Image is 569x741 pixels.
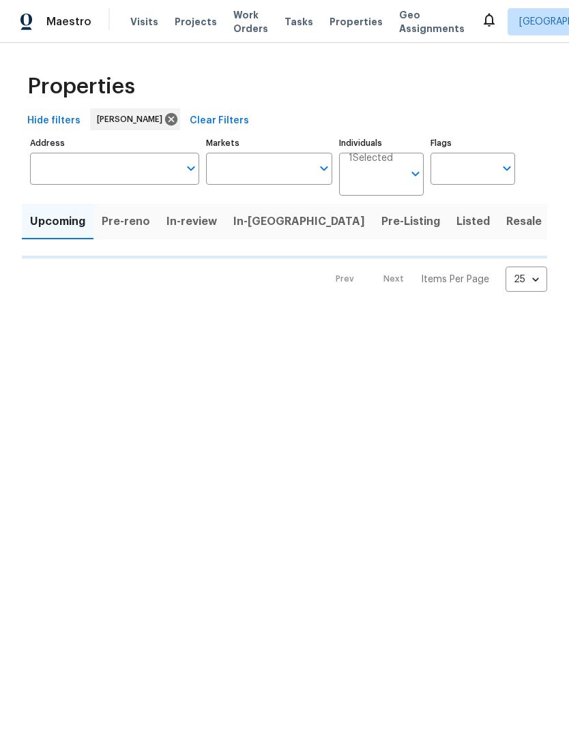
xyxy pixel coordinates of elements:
[22,108,86,134] button: Hide filters
[497,159,516,178] button: Open
[46,15,91,29] span: Maestro
[406,164,425,183] button: Open
[190,112,249,130] span: Clear Filters
[30,139,199,147] label: Address
[181,159,201,178] button: Open
[233,8,268,35] span: Work Orders
[330,15,383,29] span: Properties
[27,80,135,93] span: Properties
[233,212,365,231] span: In-[GEOGRAPHIC_DATA]
[184,108,254,134] button: Clear Filters
[421,273,489,286] p: Items Per Page
[90,108,180,130] div: [PERSON_NAME]
[506,212,542,231] span: Resale
[284,17,313,27] span: Tasks
[399,8,465,35] span: Geo Assignments
[102,212,150,231] span: Pre-reno
[506,262,547,297] div: 25
[97,112,168,126] span: [PERSON_NAME]
[175,15,217,29] span: Projects
[381,212,440,231] span: Pre-Listing
[315,159,334,178] button: Open
[30,212,85,231] span: Upcoming
[130,15,158,29] span: Visits
[27,112,81,130] span: Hide filters
[456,212,490,231] span: Listed
[431,139,515,147] label: Flags
[206,139,333,147] label: Markets
[349,153,393,164] span: 1 Selected
[339,139,424,147] label: Individuals
[323,267,547,292] nav: Pagination Navigation
[166,212,217,231] span: In-review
